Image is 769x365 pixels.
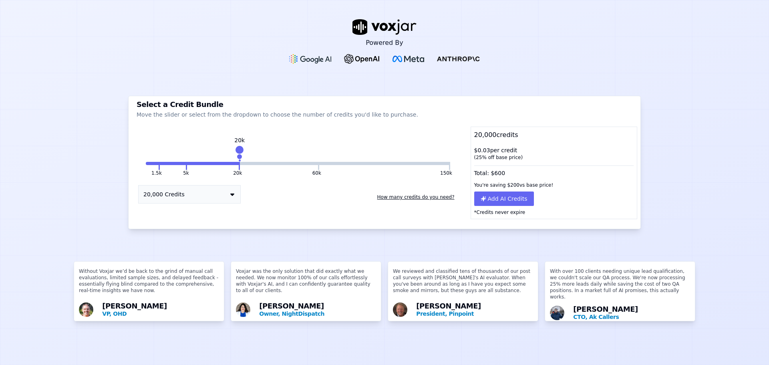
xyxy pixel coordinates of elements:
[289,54,332,64] img: Google gemini Logo
[79,268,219,300] p: Without Voxjar we’d be back to the grind of manual call evaluations, limited sample sizes, and de...
[474,192,534,206] button: Add AI Credits
[236,268,376,300] p: Voxjar was the only solution that did exactly what we needed. We now monitor 100% of our calls ef...
[550,268,690,303] p: With over 100 clients needing unique lead qualification, we couldn't scale our QA process. We're ...
[151,170,162,176] button: 1.5k
[474,154,634,161] div: ( 25 % off base price)
[471,206,637,219] p: *Credits never expire
[416,310,533,318] p: President, Pinpoint
[259,302,376,318] div: [PERSON_NAME]
[393,56,424,62] img: Meta Logo
[137,101,632,108] h3: Select a Credit Bundle
[234,136,245,144] div: 20k
[471,179,637,192] div: You're saving $ 200 vs base price!
[366,38,403,48] p: Powered By
[102,310,219,318] p: VP, OHD
[137,111,632,119] p: Move the slider or select from the dropdown to choose the number of credits you'd like to purchase.
[138,185,241,204] button: 20,000 Credits
[187,162,239,165] button: 20k
[259,310,376,318] p: Owner, NightDispatch
[236,302,250,317] img: Avatar
[393,302,407,317] img: Avatar
[183,170,189,176] button: 5k
[352,19,417,35] img: voxjar logo
[79,302,93,317] img: Avatar
[393,268,533,300] p: We reviewed and classified tens of thousands of our post call surveys with [PERSON_NAME]'s AI eva...
[344,54,380,64] img: OpenAI Logo
[312,170,321,176] button: 60k
[573,313,690,321] p: CTO, Ak Callers
[471,164,637,179] div: Total: $ 600
[146,162,159,165] button: 1.5k
[550,306,564,320] img: Avatar
[319,162,449,165] button: 150k
[240,162,318,165] button: 60k
[440,170,452,176] button: 150k
[573,306,690,321] div: [PERSON_NAME]
[374,191,458,204] button: How many credits do you need?
[102,302,219,318] div: [PERSON_NAME]
[160,162,186,165] button: 5k
[233,170,242,176] button: 20k
[471,127,637,143] div: 20,000 credits
[471,143,637,164] div: $ 0.03 per credit
[416,302,533,318] div: [PERSON_NAME]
